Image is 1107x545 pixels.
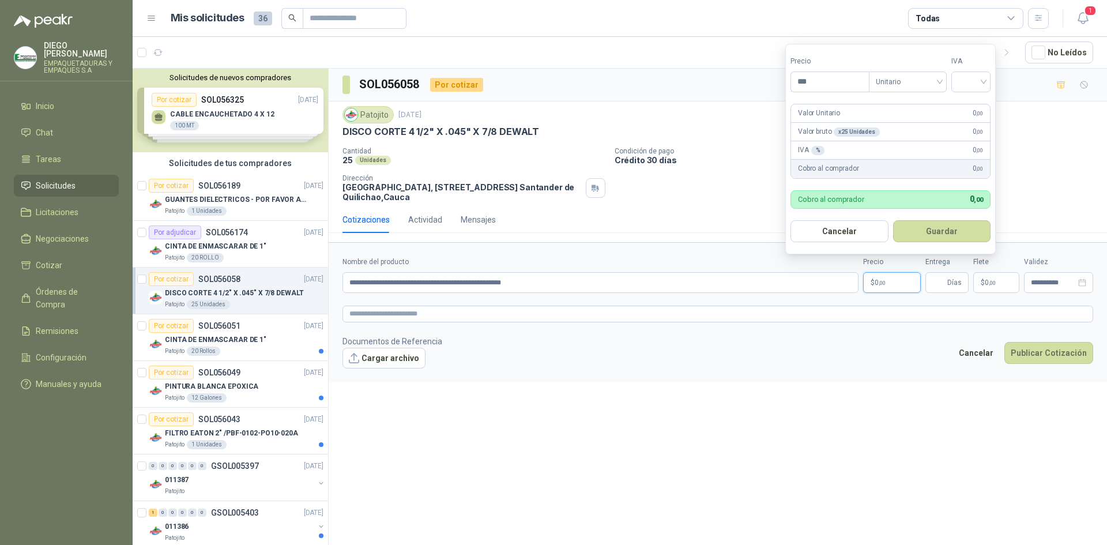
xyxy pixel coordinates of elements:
[981,279,985,286] span: $
[925,257,969,268] label: Entrega
[976,110,983,116] span: ,00
[198,369,240,377] p: SOL056049
[304,227,323,238] p: [DATE]
[970,194,983,204] span: 0
[149,412,194,426] div: Por cotizar
[187,393,227,403] div: 12 Galones
[14,14,73,28] img: Logo peakr
[165,347,184,356] p: Patojito
[1084,5,1097,16] span: 1
[973,272,1019,293] p: $ 0,00
[876,73,940,91] span: Unitario
[149,506,326,543] a: 1 0 0 0 0 0 GSOL005403[DATE] Company Logo011386Patojito
[974,196,983,204] span: ,00
[178,462,187,470] div: 0
[976,147,983,153] span: ,00
[14,95,119,117] a: Inicio
[165,393,184,403] p: Patojito
[14,320,119,342] a: Remisiones
[893,220,991,242] button: Guardar
[149,225,201,239] div: Por adjudicar
[342,182,581,202] p: [GEOGRAPHIC_DATA], [STREET_ADDRESS] Santander de Quilichao , Cauca
[149,524,163,538] img: Company Logo
[359,76,421,93] h3: SOL056058
[36,126,53,139] span: Chat
[798,145,824,156] p: IVA
[133,221,328,268] a: Por adjudicarSOL056174[DATE] Company LogoCINTA DE ENMASCARAR DE 1"Patojito20 ROLLO
[206,228,248,236] p: SOL056174
[1072,8,1093,29] button: 1
[355,156,391,165] div: Unidades
[398,110,421,121] p: [DATE]
[36,232,89,245] span: Negociaciones
[430,78,483,92] div: Por cotizar
[304,321,323,332] p: [DATE]
[133,174,328,221] a: Por cotizarSOL056189[DATE] Company LogoGUANTES DIELECTRICOS - POR FAVOR ADJUNTAR SU FICHA TECNICA...
[187,347,220,356] div: 20 Rollos
[149,272,194,286] div: Por cotizar
[304,367,323,378] p: [DATE]
[811,146,825,155] div: %
[304,181,323,191] p: [DATE]
[149,319,194,333] div: Por cotizar
[973,108,983,119] span: 0
[165,521,189,532] p: 011386
[137,73,323,82] button: Solicitudes de nuevos compradores
[345,108,357,121] img: Company Logo
[171,10,244,27] h1: Mis solicitudes
[159,509,167,517] div: 0
[14,347,119,369] a: Configuración
[615,155,1102,165] p: Crédito 30 días
[14,122,119,144] a: Chat
[976,166,983,172] span: ,00
[14,373,119,395] a: Manuales y ayuda
[304,461,323,472] p: [DATE]
[36,285,108,311] span: Órdenes de Compra
[149,459,326,496] a: 0 0 0 0 0 0 GSOL005397[DATE] Company Logo011387Patojito
[989,280,996,286] span: ,00
[165,533,184,543] p: Patojito
[14,254,119,276] a: Cotizar
[168,509,177,517] div: 0
[165,334,266,345] p: CINTA DE ENMASCARAR DE 1"
[342,213,390,226] div: Cotizaciones
[342,106,394,123] div: Patojito
[149,384,163,398] img: Company Logo
[165,381,258,392] p: PINTURA BLANCA EPOXICA
[461,213,496,226] div: Mensajes
[165,487,184,496] p: Patojito
[14,228,119,250] a: Negociaciones
[408,213,442,226] div: Actividad
[149,197,163,211] img: Company Logo
[36,206,78,219] span: Licitaciones
[304,508,323,518] p: [DATE]
[863,257,921,268] label: Precio
[187,300,230,309] div: 25 Unidades
[615,147,1102,155] p: Condición de pago
[36,325,78,337] span: Remisiones
[178,509,187,517] div: 0
[149,337,163,351] img: Company Logo
[165,206,184,216] p: Patojito
[36,259,62,272] span: Cotizar
[304,414,323,425] p: [DATE]
[14,175,119,197] a: Solicitudes
[973,257,1019,268] label: Flete
[165,253,184,262] p: Patojito
[342,174,581,182] p: Dirección
[36,153,61,166] span: Tareas
[952,342,1000,364] button: Cancelar
[187,440,227,449] div: 1 Unidades
[790,220,888,242] button: Cancelar
[973,126,983,137] span: 0
[198,275,240,283] p: SOL056058
[798,164,859,175] p: Cobro al comprador
[14,47,36,69] img: Company Logo
[149,431,163,445] img: Company Logo
[133,314,328,361] a: Por cotizarSOL056051[DATE] Company LogoCINTA DE ENMASCARAR DE 1"Patojito20 Rollos
[834,127,879,137] div: x 25 Unidades
[985,279,996,286] span: 0
[165,241,266,252] p: CINTA DE ENMASCARAR DE 1"
[211,509,259,517] p: GSOL005403
[133,268,328,314] a: Por cotizarSOL056058[DATE] Company LogoDISCO CORTE 4 1/2" X .045" X 7/8 DEWALTPatojito25 Unidades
